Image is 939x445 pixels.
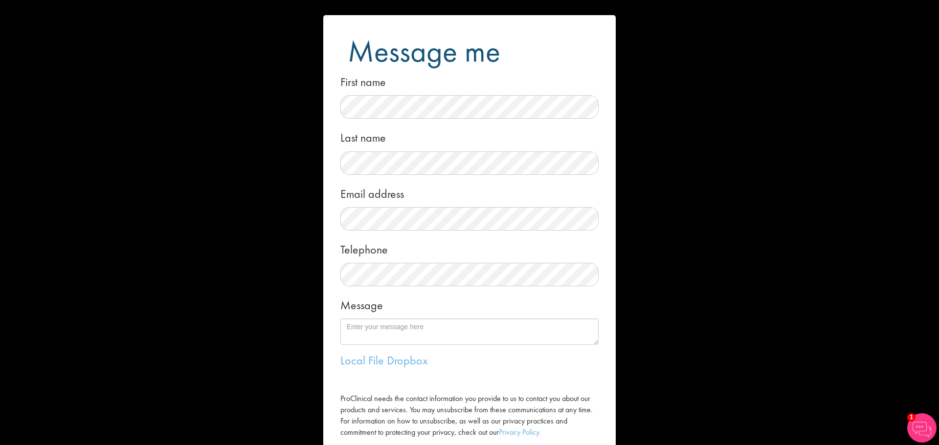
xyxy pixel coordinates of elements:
img: Chatbot [907,413,937,443]
a: Local File [340,353,384,368]
a: Privacy Policy. [499,427,541,437]
label: Email address [340,182,404,202]
label: Telephone [340,238,388,258]
span: 1 [907,413,916,422]
label: Last name [340,126,386,146]
label: ProClinical needs the contact information you provide to us to contact you about our products and... [340,393,599,438]
label: Message [340,294,383,314]
a: Dropbox [387,353,428,368]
